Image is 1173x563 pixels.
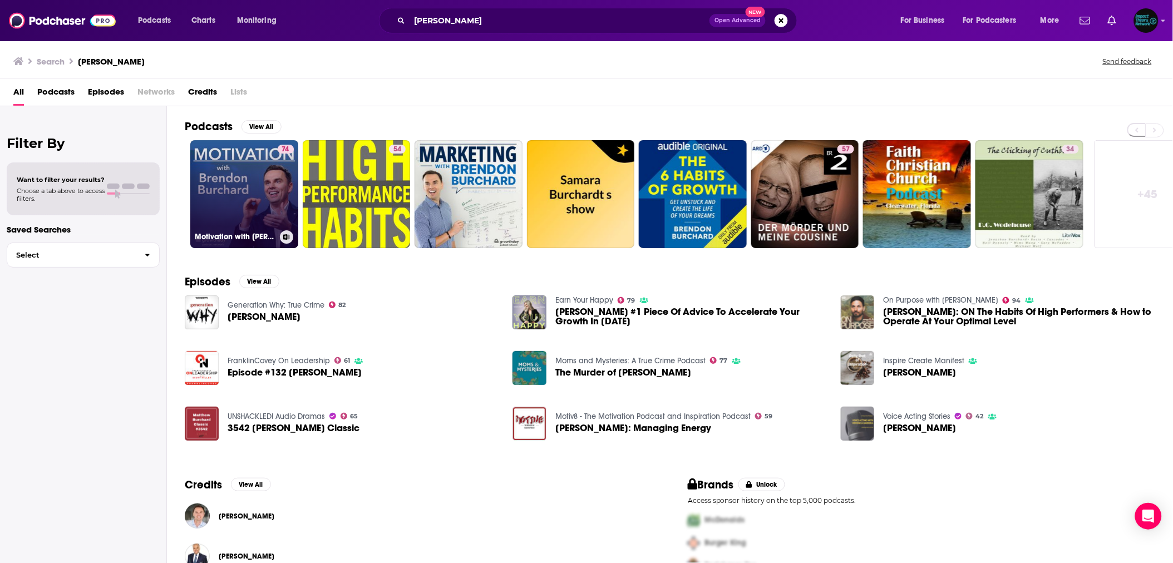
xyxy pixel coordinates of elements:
span: Credits [188,83,217,106]
a: All [13,83,24,106]
a: Charts [184,12,222,29]
a: Dr. Thomas Burchard [228,312,300,322]
button: open menu [229,12,291,29]
span: Want to filter your results? [17,176,105,184]
button: open menu [956,12,1033,29]
span: 54 [393,144,401,155]
a: PodcastsView All [185,120,282,134]
span: [PERSON_NAME] [219,552,274,561]
img: Episode #132 Brendon Burchard [185,351,219,385]
a: 82 [329,302,346,308]
h3: Search [37,56,65,67]
span: [PERSON_NAME] #1 Piece Of Advice To Accelerate Your Growth In [DATE] [555,307,827,326]
span: Open Advanced [714,18,761,23]
button: Send feedback [1100,57,1155,66]
span: Charts [191,13,215,28]
span: 34 [1067,144,1075,155]
span: Logged in as rich38187 [1134,8,1159,33]
button: Unlock [738,478,786,491]
a: 54 [303,140,411,248]
span: 77 [720,358,728,363]
a: PEtrea Burchard [883,423,956,433]
span: Burger King [704,539,747,548]
span: 61 [344,358,350,363]
img: First Pro Logo [683,509,704,532]
span: Episode #132 [PERSON_NAME] [228,368,362,377]
button: Select [7,243,160,268]
a: Gerry Burchard [219,552,274,561]
p: Saved Searches [7,224,160,235]
a: Brendon Burchard [219,512,274,521]
span: [PERSON_NAME] [883,368,956,377]
img: Brendon Burchard: ON The Habits Of High Performers & How to Operate At Your Optimal Level [841,295,875,329]
a: 59 [755,413,773,419]
a: CreditsView All [185,478,271,492]
h2: Filter By [7,135,160,151]
a: FranklinCovey On Leadership [228,356,330,366]
h2: Credits [185,478,222,492]
span: Networks [137,83,175,106]
a: 61 [334,357,351,364]
span: Lists [230,83,247,106]
span: For Business [901,13,945,28]
span: 65 [350,414,358,419]
a: Episode #132 Brendon Burchard [228,368,362,377]
a: The Murder of Dr. Thomas Burchard [555,368,691,377]
a: 3542 Matthew Burchard Classic [228,423,359,433]
div: Open Intercom Messenger [1135,503,1162,530]
a: 79 [618,297,635,304]
h2: Episodes [185,275,230,289]
img: User Profile [1134,8,1159,33]
a: EpisodesView All [185,275,279,289]
a: Voice Acting Stories [883,412,950,421]
img: Brendon Burchard: Managing Energy [512,407,546,441]
span: For Podcasters [963,13,1017,28]
input: Search podcasts, credits, & more... [410,12,709,29]
span: [PERSON_NAME] [228,312,300,322]
div: Search podcasts, credits, & more... [390,8,808,33]
a: 94 [1003,297,1021,304]
a: UNSHACKLED! Audio Dramas [228,412,325,421]
button: open menu [893,12,959,29]
a: Brendon Burchard [841,351,875,385]
img: 3542 Matthew Burchard Classic [185,407,219,441]
span: 82 [338,303,346,308]
button: open menu [1033,12,1073,29]
button: open menu [130,12,185,29]
span: 3542 [PERSON_NAME] Classic [228,423,359,433]
a: Brendon Burchard [883,368,956,377]
a: Episodes [88,83,124,106]
span: Select [7,251,136,259]
a: Dr. Thomas Burchard [185,295,219,329]
span: 42 [976,414,984,419]
a: The Murder of Dr. Thomas Burchard [512,351,546,385]
h2: Podcasts [185,120,233,134]
a: 34 [975,140,1083,248]
a: Brendon Burchard’s #1 Piece Of Advice To Accelerate Your Growth In 2023 [555,307,827,326]
span: [PERSON_NAME]: ON The Habits Of High Performers & How to Operate At Your Optimal Level [883,307,1155,326]
a: Inspire Create Manifest [883,356,964,366]
a: Show notifications dropdown [1103,11,1121,30]
a: 74Motivation with [PERSON_NAME] [190,140,298,248]
button: View All [241,120,282,134]
h3: [PERSON_NAME] [78,56,145,67]
h3: Motivation with [PERSON_NAME] [195,232,275,241]
span: Choose a tab above to access filters. [17,187,105,203]
a: 74 [278,145,294,154]
span: New [746,7,766,17]
span: 74 [282,144,289,155]
h2: Brands [688,478,734,492]
img: Second Pro Logo [683,532,704,555]
a: Moms and Mysteries: A True Crime Podcast [555,356,706,366]
img: PEtrea Burchard [841,407,875,441]
span: [PERSON_NAME] [219,512,274,521]
a: Generation Why: True Crime [228,300,324,310]
a: Earn Your Happy [555,295,613,305]
a: Brendon Burchard’s #1 Piece Of Advice To Accelerate Your Growth In 2023 [512,295,546,329]
span: The Murder of [PERSON_NAME] [555,368,691,377]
